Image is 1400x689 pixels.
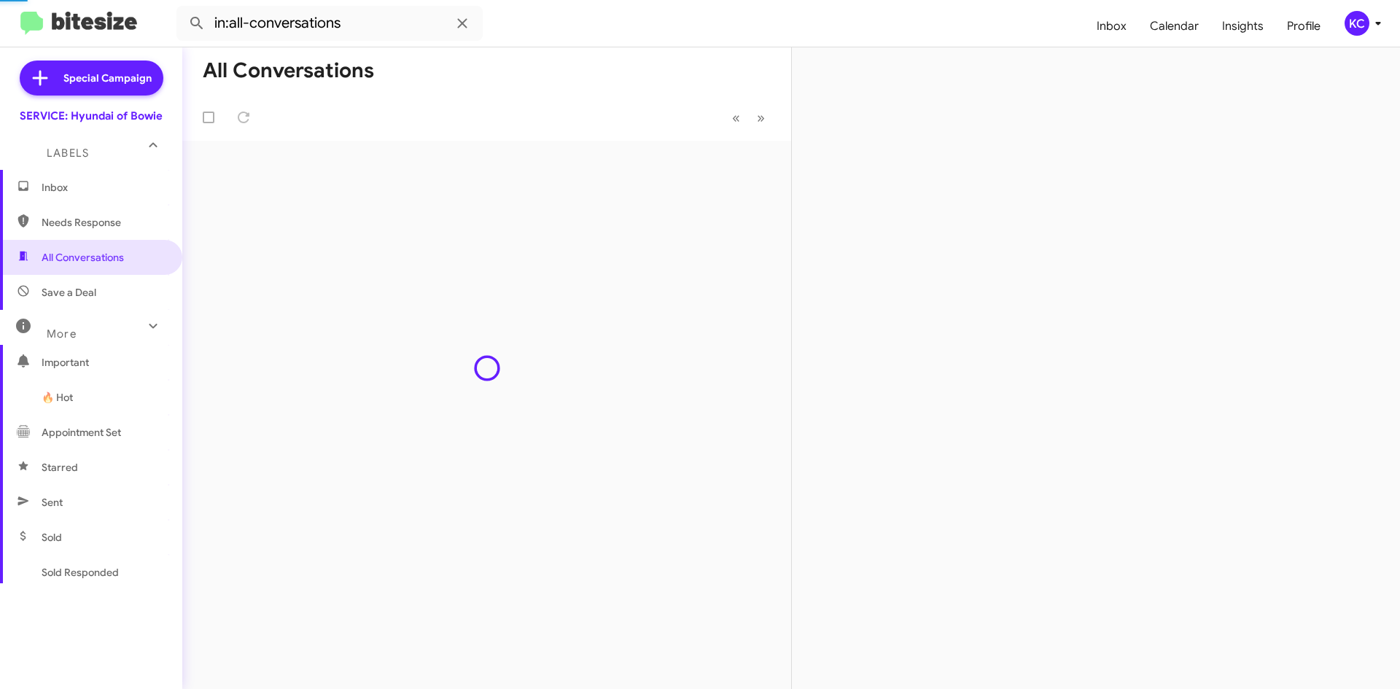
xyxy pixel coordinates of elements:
span: Important [42,355,166,370]
span: Starred [42,460,78,475]
span: All Conversations [42,250,124,265]
span: Sold [42,530,62,545]
span: » [757,109,765,127]
a: Special Campaign [20,61,163,96]
h1: All Conversations [203,59,374,82]
span: Special Campaign [63,71,152,85]
a: Calendar [1138,5,1210,47]
a: Inbox [1085,5,1138,47]
span: Save a Deal [42,285,96,300]
span: More [47,327,77,340]
span: « [732,109,740,127]
nav: Page navigation example [724,103,774,133]
div: SERVICE: Hyundai of Bowie [20,109,163,123]
span: Sold Responded [42,565,119,580]
button: KC [1332,11,1384,36]
span: Sent [42,495,63,510]
button: Previous [723,103,749,133]
button: Next [748,103,774,133]
input: Search [176,6,483,41]
div: KC [1345,11,1369,36]
span: Inbox [42,180,166,195]
span: Labels [47,147,89,160]
a: Profile [1275,5,1332,47]
span: 🔥 Hot [42,390,73,405]
a: Insights [1210,5,1275,47]
span: Appointment Set [42,425,121,440]
span: Needs Response [42,215,166,230]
